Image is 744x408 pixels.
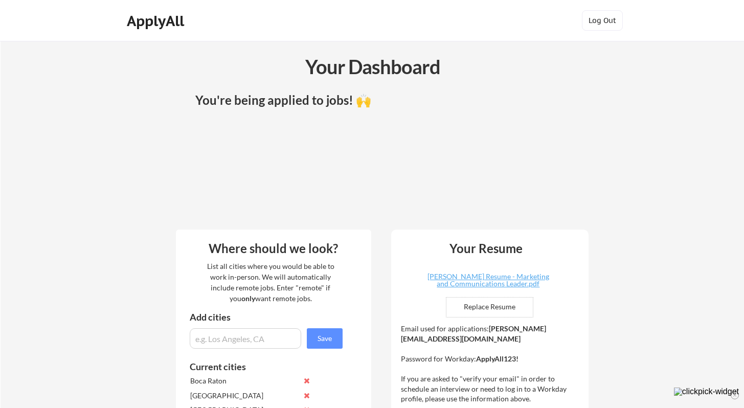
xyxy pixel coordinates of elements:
[427,273,549,287] div: [PERSON_NAME] Resume - Marketing and Communications Leader.pdf
[190,312,345,322] div: Add cities
[436,242,537,255] div: Your Resume
[200,261,341,304] div: List all cities where you would be able to work in-person. We will automatically include remote j...
[582,10,623,31] button: Log Out
[195,94,564,106] div: You're being applied to jobs! 🙌
[401,324,581,404] div: Email used for applications: Password for Workday: If you are asked to "verify your email" in ord...
[190,362,331,371] div: Current cities
[427,273,549,289] a: [PERSON_NAME] Resume - Marketing and Communications Leader.pdf
[1,52,744,81] div: Your Dashboard
[178,242,369,255] div: Where should we look?
[241,294,255,303] strong: only
[401,324,546,343] strong: [PERSON_NAME][EMAIL_ADDRESS][DOMAIN_NAME]
[190,328,301,349] input: e.g. Los Angeles, CA
[476,354,518,363] strong: ApplyAll123!
[190,376,298,386] div: Boca Raton
[307,328,343,349] button: Save
[127,12,187,30] div: ApplyAll
[190,391,298,401] div: [GEOGRAPHIC_DATA]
